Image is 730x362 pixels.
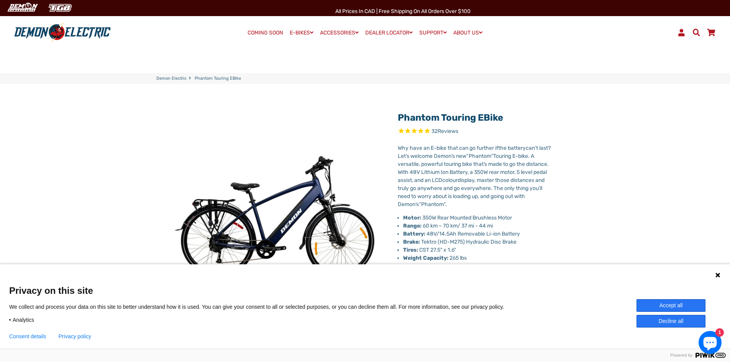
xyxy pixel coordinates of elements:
span: ”. [444,201,447,208]
a: Demon Electric [156,75,187,82]
li: 60 km – 70 km/ 37 mi - 44 mi [403,222,551,230]
img: Demon Electric logo [11,23,113,43]
span: Phantom [421,201,444,208]
span: Phantom Touring eBike [195,75,241,82]
span: “ [466,153,469,159]
strong: Weight Capacity: [403,255,448,261]
img: Demon Electric [4,2,41,14]
span: Let [398,153,406,159]
a: ACCESSORIES [317,27,361,38]
span: ” [491,153,493,159]
span: Rated 4.8 out of 5 stars 32 reviews [398,127,551,136]
li: 48V/14.5Ah Removable Li-ion Battery [403,230,551,238]
span: “ [419,201,421,208]
span: the battery [498,145,526,151]
span: ? [548,145,551,151]
span: ’ [484,161,484,167]
img: TGB Canada [44,2,76,14]
span: s welcome Demon [407,153,451,159]
p: We collect and process your data on this site to better understand how it is used. You can give y... [9,303,515,310]
inbox-online-store-chat: Shopify online store chat [696,331,724,356]
button: Accept all [636,299,705,312]
span: t last [536,145,548,151]
span: Analytics [13,316,34,323]
span: ’ [535,145,536,151]
span: Touring E-bike. A versatile, powerful touring bike that [398,153,534,167]
strong: Tires: [403,247,418,253]
a: E-BIKES [287,27,316,38]
strong: Motor: [403,215,421,221]
strong: Brake: [403,239,420,245]
strong: Battery: [403,231,425,237]
span: y have an E-bike that can go further if [405,145,498,151]
strong: Range: [403,223,422,229]
span: colour [442,177,458,183]
span: Reviews [438,128,458,134]
button: Decline all [636,315,705,328]
li: 350W Rear Mounted Brushless Motor [403,214,551,222]
a: Phantom Touring eBike [398,112,503,123]
a: SUPPORT [417,27,449,38]
a: Privacy policy [59,333,92,339]
a: ABOUT US [451,27,485,38]
span: Wh [398,145,405,151]
a: COMING SOON [245,28,286,38]
span: s made to go the distance. With 48V Lithium Ion Battery, a 350W rear motor, 5 level pedal assist,... [398,161,549,183]
button: Consent details [9,333,46,339]
a: DEALER LOCATOR [363,27,415,38]
span: s new [452,153,466,159]
li: Tektro (HD-M275) Hydraulic Disc Brake [403,238,551,246]
li: 265 lbs [403,254,551,262]
span: ’ [406,153,407,159]
li: CST 27.5" x 1.6" [403,246,551,254]
span: All Prices in CAD | Free shipping on all orders over $100 [335,8,471,15]
span: Powered by [667,353,696,358]
span: can [526,145,535,151]
span: display, master those distances and truly go anywhere and go everywhere. The only thing you [398,177,545,192]
span: s [416,201,419,208]
span: ll need to worry about is loading up, and going out with Demon [398,185,542,208]
span: Phantom [469,153,491,159]
span: Privacy on this site [9,285,721,296]
span: ’ [539,185,540,192]
span: 32 reviews [431,128,458,134]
